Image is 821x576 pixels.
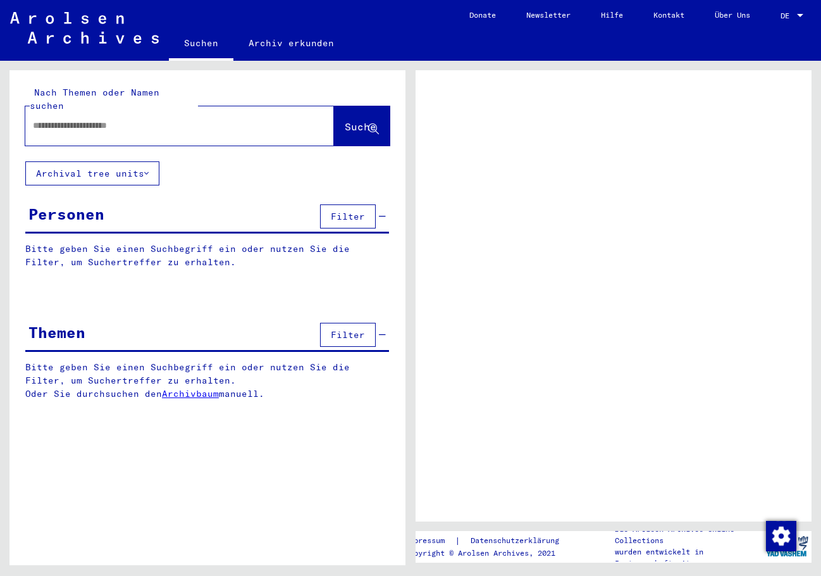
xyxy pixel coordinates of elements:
[345,120,376,133] span: Suche
[169,28,233,61] a: Suchen
[10,12,159,44] img: Arolsen_neg.svg
[460,534,574,548] a: Datenschutzerklärung
[331,211,365,222] span: Filter
[233,28,349,58] a: Archiv erkunden
[334,106,390,146] button: Suche
[615,546,762,569] p: wurden entwickelt in Partnerschaft mit
[25,361,390,401] p: Bitte geben Sie einen Suchbegriff ein oder nutzen Sie die Filter, um Suchertreffer zu erhalten. O...
[28,321,85,344] div: Themen
[30,87,159,111] mat-label: Nach Themen oder Namen suchen
[25,242,389,269] p: Bitte geben Sie einen Suchbegriff ein oder nutzen Sie die Filter, um Suchertreffer zu erhalten.
[331,329,365,341] span: Filter
[320,323,376,347] button: Filter
[615,523,762,546] p: Die Arolsen Archives Online-Collections
[28,203,104,225] div: Personen
[405,534,574,548] div: |
[766,521,796,551] img: Zustimmung ändern
[781,11,794,20] span: DE
[405,534,455,548] a: Impressum
[763,530,811,562] img: yv_logo.png
[320,204,376,229] button: Filter
[405,548,574,559] p: Copyright © Arolsen Archives, 2021
[25,161,159,185] button: Archival tree units
[162,388,219,399] a: Archivbaum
